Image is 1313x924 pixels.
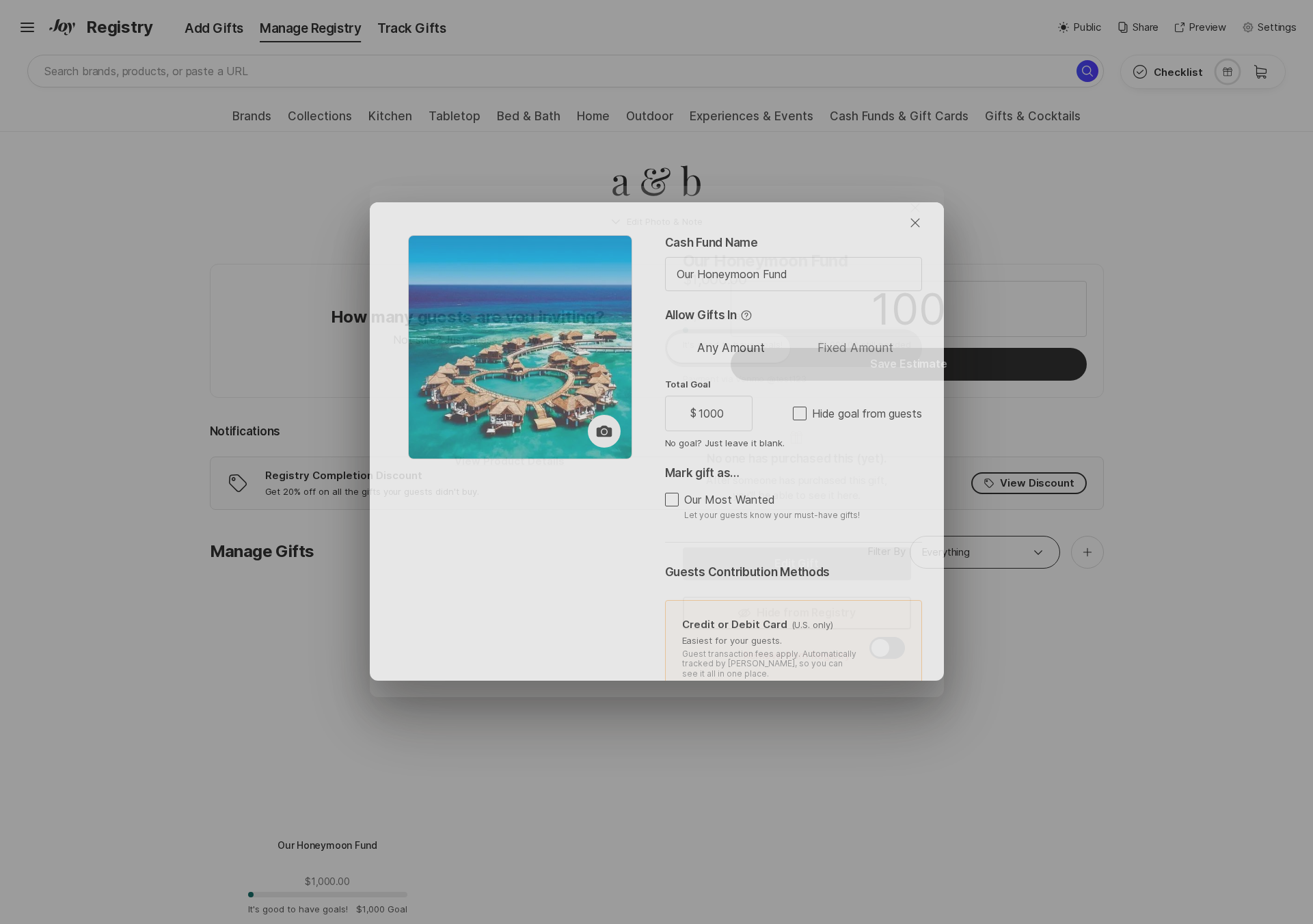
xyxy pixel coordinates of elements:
[684,511,922,520] p: Let your guests know your must-have gifts!
[791,619,834,631] p: (U.S. only)
[665,565,922,581] p: Guests Contribution Methods
[684,493,775,506] span: Our Most Wanted
[665,308,737,324] p: Allow Gifts In
[665,236,758,249] span: Cash Fund Name
[697,338,765,359] p: Any Amount
[690,405,696,422] p: $
[665,465,922,482] p: Mark gift as…
[665,437,785,449] p: No goal? Just leave it blank.
[682,617,787,631] p: Credit or Debit Card
[682,649,858,678] p: Guest transaction fees apply. Automatically tracked by [PERSON_NAME], so you can see it all in on...
[682,634,858,647] p: Easiest for your guests.
[817,338,893,359] p: Fixed Amount
[665,379,712,390] span: Total Goal
[812,405,922,422] span: Hide goal from guests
